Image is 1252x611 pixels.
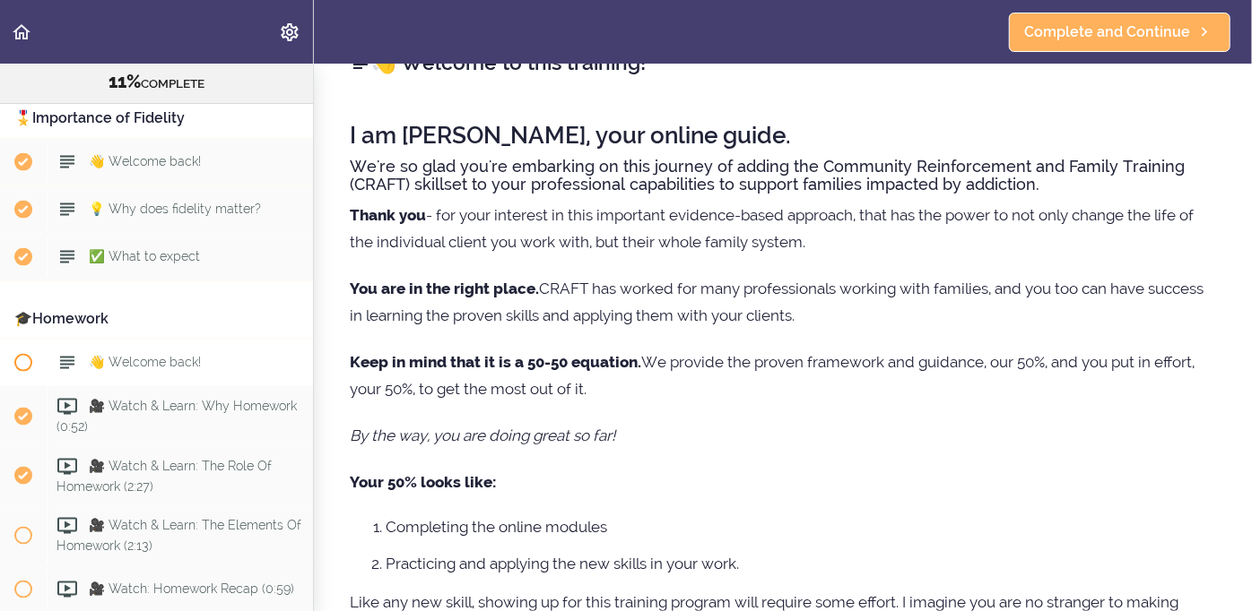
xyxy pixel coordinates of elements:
[350,473,496,491] strong: Your 50% looks like:
[350,353,641,371] strong: Keep in mind that it is a 50-50 equation.
[109,71,141,92] span: 11%
[386,515,1216,538] li: Completing the online modules
[350,202,1216,255] p: - for your interest in this important evidence-based approach, that has the power to not only cha...
[11,22,32,43] svg: Back to course curriculum
[1009,13,1230,52] a: Complete and Continue
[350,349,1216,402] p: We provide the proven framework and guidance, our 50%, and you put in effort, your 50%, to get th...
[279,22,300,43] svg: Settings Menu
[350,158,1216,194] h4: We're so glad you're embarking on this journey of adding the Community Reinforcement and Family T...
[350,275,1216,329] p: CRAFT has worked for many professionals working with families, and you too can have success in le...
[89,582,294,597] span: 🎥 Watch: Homework Recap (0:59)
[350,206,426,224] strong: Thank you
[89,249,200,263] span: ✅ What to expect
[350,426,615,444] em: By the way, you are doing great so far!
[1024,22,1190,43] span: Complete and Continue
[89,154,201,168] span: 👋 Welcome back!
[57,399,297,434] span: 🎥 Watch & Learn: Why Homework (0:52)
[350,123,1216,149] h2: I am [PERSON_NAME], your online guide.
[89,202,261,216] span: 💡 Why does fidelity matter?
[57,519,301,554] span: 🎥 Watch & Learn: The Elements Of Homework (2:13)
[57,459,272,494] span: 🎥 Watch & Learn: The Role Of Homework (2:27)
[22,71,291,94] div: COMPLETE
[386,552,1216,575] li: Practicing and applying the new skills in your work.
[350,280,539,297] strong: You are in the right place.
[89,355,201,369] span: 👋 Welcome back!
